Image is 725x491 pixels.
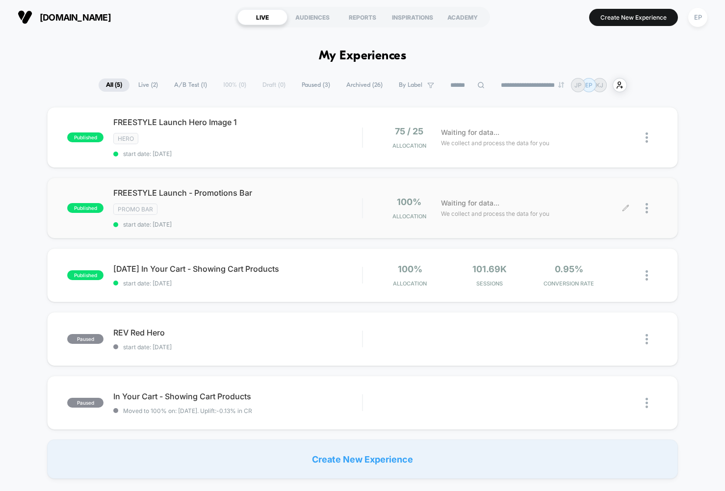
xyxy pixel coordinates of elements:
[646,398,648,408] img: close
[438,9,488,25] div: ACADEMY
[113,343,362,351] span: start date: [DATE]
[113,221,362,228] span: start date: [DATE]
[452,280,527,287] span: Sessions
[40,12,111,23] span: [DOMAIN_NAME]
[558,82,564,88] img: end
[99,78,129,92] span: All ( 5 )
[319,49,407,63] h1: My Experiences
[441,138,549,148] span: We collect and process the data for you
[67,203,104,213] span: published
[532,280,606,287] span: CONVERSION RATE
[392,213,426,220] span: Allocation
[18,10,32,25] img: Visually logo
[337,9,388,25] div: REPORTS
[388,9,438,25] div: INSPIRATIONS
[167,78,214,92] span: A/B Test ( 1 )
[67,132,104,142] span: published
[397,197,421,207] span: 100%
[589,9,678,26] button: Create New Experience
[131,78,165,92] span: Live ( 2 )
[441,127,499,138] span: Waiting for data...
[646,203,648,213] img: close
[113,117,362,127] span: FREESTYLE Launch Hero Image 1
[67,270,104,280] span: published
[685,7,710,27] button: EP
[393,280,427,287] span: Allocation
[395,126,423,136] span: 75 / 25
[392,142,426,149] span: Allocation
[287,9,337,25] div: AUDIENCES
[113,204,157,215] span: Promo Bar
[646,270,648,281] img: close
[399,81,422,89] span: By Label
[113,150,362,157] span: start date: [DATE]
[123,407,252,414] span: Moved to 100% on: [DATE] . Uplift: -0.13% in CR
[646,334,648,344] img: close
[339,78,390,92] span: Archived ( 26 )
[67,398,104,408] span: paused
[15,9,114,25] button: [DOMAIN_NAME]
[472,264,507,274] span: 101.69k
[441,198,499,208] span: Waiting for data...
[113,133,138,144] span: HERO
[113,280,362,287] span: start date: [DATE]
[574,81,582,89] p: JP
[398,264,422,274] span: 100%
[441,209,549,218] span: We collect and process the data for you
[555,264,583,274] span: 0.95%
[113,264,362,274] span: [DATE] In Your Cart - Showing Cart Products
[596,81,603,89] p: KJ
[113,391,362,401] span: In Your Cart - Showing Cart Products
[585,81,593,89] p: EP
[688,8,707,27] div: EP
[113,188,362,198] span: FREESTYLE Launch - Promotions Bar
[47,439,678,479] div: Create New Experience
[237,9,287,25] div: LIVE
[646,132,648,143] img: close
[67,334,104,344] span: paused
[113,328,362,337] span: REV Red Hero
[294,78,337,92] span: Paused ( 3 )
